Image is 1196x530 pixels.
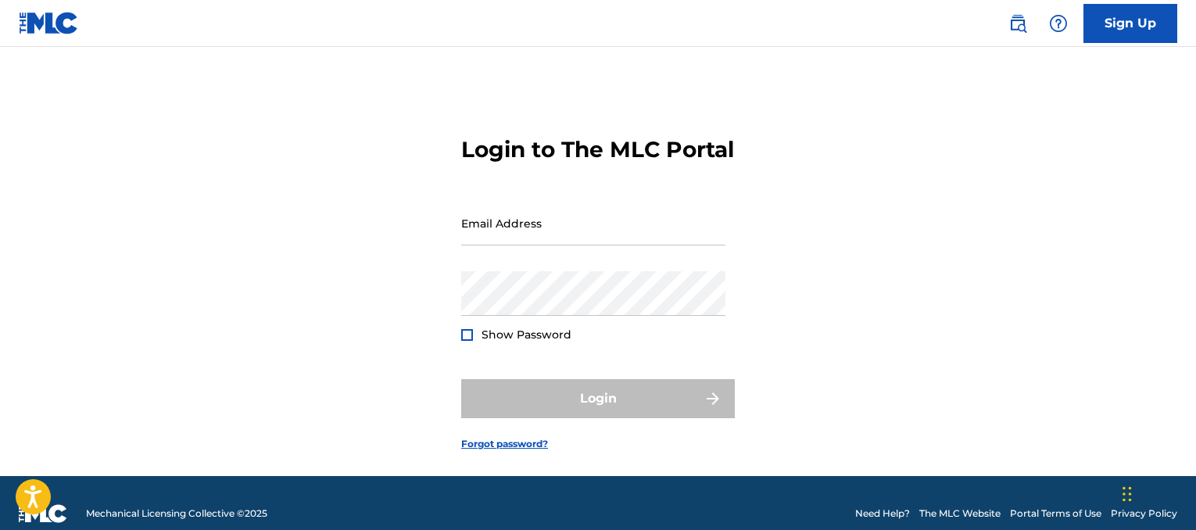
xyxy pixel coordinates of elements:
[919,507,1001,521] a: The MLC Website
[19,504,67,523] img: logo
[1043,8,1074,39] div: Help
[1083,4,1177,43] a: Sign Up
[482,328,571,342] span: Show Password
[1118,455,1196,530] iframe: Chat Widget
[461,437,548,451] a: Forgot password?
[855,507,910,521] a: Need Help?
[1049,14,1068,33] img: help
[1123,471,1132,517] div: Drag
[19,12,79,34] img: MLC Logo
[1002,8,1033,39] a: Public Search
[1010,507,1101,521] a: Portal Terms of Use
[461,136,734,163] h3: Login to The MLC Portal
[1008,14,1027,33] img: search
[86,507,267,521] span: Mechanical Licensing Collective © 2025
[1111,507,1177,521] a: Privacy Policy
